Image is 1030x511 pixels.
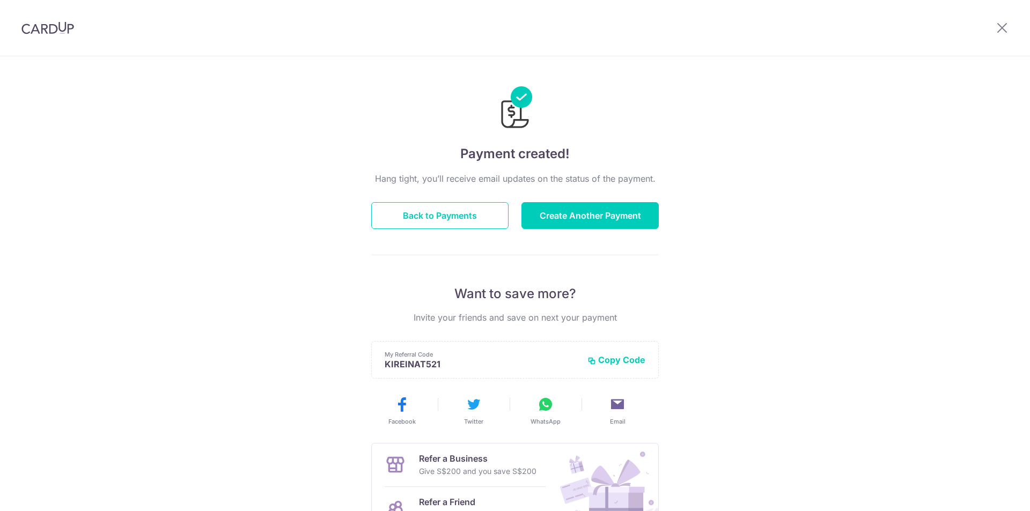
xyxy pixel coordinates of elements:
[419,452,536,465] p: Refer a Business
[587,354,645,365] button: Copy Code
[514,396,577,426] button: WhatsApp
[371,172,659,185] p: Hang tight, you’ll receive email updates on the status of the payment.
[419,495,527,508] p: Refer a Friend
[370,396,433,426] button: Facebook
[531,417,561,426] span: WhatsApp
[371,285,659,302] p: Want to save more?
[21,21,74,34] img: CardUp
[385,350,579,359] p: My Referral Code
[371,144,659,164] h4: Payment created!
[371,202,509,229] button: Back to Payments
[388,417,416,426] span: Facebook
[385,359,579,369] p: KIREINAT521
[442,396,505,426] button: Twitter
[586,396,649,426] button: Email
[610,417,626,426] span: Email
[371,311,659,324] p: Invite your friends and save on next your payment
[498,86,532,131] img: Payments
[419,465,536,478] p: Give S$200 and you save S$200
[521,202,659,229] button: Create Another Payment
[464,417,483,426] span: Twitter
